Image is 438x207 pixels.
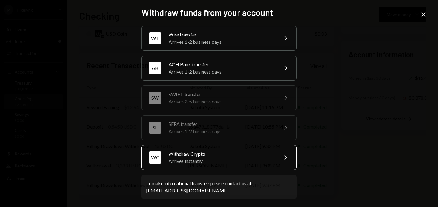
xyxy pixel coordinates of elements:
[169,120,274,128] div: SEPA transfer
[141,85,297,110] button: SWSWIFT transferArrives 3-5 business days
[141,56,297,81] button: ABACH Bank transferArrives 1-2 business days
[169,91,274,98] div: SWIFT transfer
[169,98,274,105] div: Arrives 3-5 business days
[169,150,274,157] div: Withdraw Crypto
[149,122,161,134] div: SE
[169,68,274,75] div: Arrives 1-2 business days
[169,31,274,38] div: Wire transfer
[141,7,297,19] h2: Withdraw funds from your account
[141,26,297,51] button: WTWire transferArrives 1-2 business days
[149,32,161,44] div: WT
[149,92,161,104] div: SW
[169,128,274,135] div: Arrives 1-2 business days
[141,115,297,140] button: SESEPA transferArrives 1-2 business days
[169,157,274,165] div: Arrives instantly
[141,145,297,170] button: WCWithdraw CryptoArrives instantly
[146,180,292,194] div: To make international transfers please contact us at .
[169,61,274,68] div: ACH Bank transfer
[169,38,274,46] div: Arrives 1-2 business days
[149,151,161,164] div: WC
[149,62,161,74] div: AB
[146,188,228,194] a: [EMAIL_ADDRESS][DOMAIN_NAME]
